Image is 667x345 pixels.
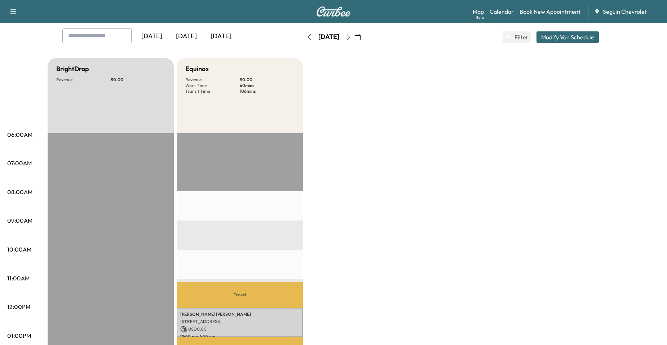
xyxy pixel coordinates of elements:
p: 60 mins [240,83,294,88]
p: 08:00AM [7,188,32,196]
p: [STREET_ADDRESS] [180,319,299,324]
p: Travel [177,282,303,308]
h5: Equinox [185,64,209,74]
img: Curbee Logo [316,6,351,17]
p: 07:00AM [7,159,32,167]
div: [DATE] [134,28,169,45]
div: Beta [476,15,484,20]
div: [DATE] [204,28,238,45]
p: USD 0.00 [180,326,299,332]
p: 06:00AM [7,130,32,139]
p: 09:00AM [7,216,32,225]
div: [DATE] [318,32,339,42]
p: Work Time [185,83,240,88]
a: Book New Appointment [520,7,580,16]
p: Revenue [56,77,111,83]
p: Transit Time [185,88,240,94]
span: Seguin Chevrolet [603,7,647,16]
p: Revenue [185,77,240,83]
a: MapBeta [473,7,484,16]
h5: BrightDrop [56,64,89,74]
p: 10:00AM [7,245,31,254]
div: [DATE] [169,28,204,45]
button: Filter [503,31,531,43]
p: 12:00PM [7,302,30,311]
p: 12:00 pm - 1:00 pm [180,334,299,340]
p: $ 0.00 [240,77,294,83]
span: Filter [514,33,527,42]
p: 106 mins [240,88,294,94]
button: Modify Van Schedule [536,31,599,43]
p: 01:00PM [7,331,31,340]
p: [PERSON_NAME] [PERSON_NAME] [180,311,299,317]
p: $ 0.00 [111,77,165,83]
p: 11:00AM [7,274,30,283]
a: Calendar [490,7,514,16]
